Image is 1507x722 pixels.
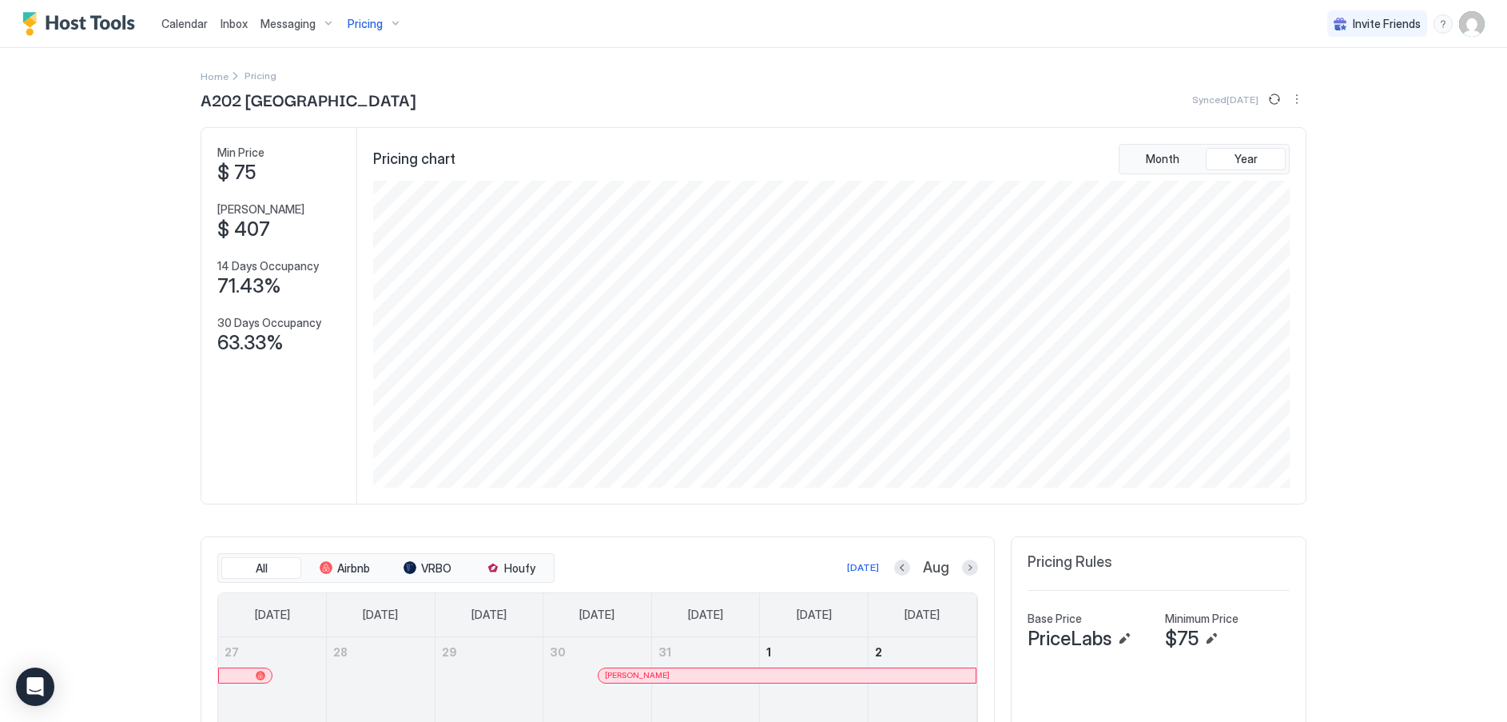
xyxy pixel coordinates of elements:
span: [DATE] [905,608,940,622]
div: tab-group [1119,144,1290,174]
div: [PERSON_NAME] [605,670,969,680]
span: 71.43% [217,274,281,298]
span: 28 [333,645,348,659]
span: Year [1235,152,1258,166]
a: July 31, 2025 [652,637,760,667]
a: Friday [781,593,848,636]
span: [DATE] [688,608,723,622]
a: July 28, 2025 [327,637,435,667]
span: Houfy [504,561,535,576]
span: VRBO [421,561,451,576]
button: Previous month [894,560,910,576]
span: [PERSON_NAME] [217,202,304,217]
span: $ 75 [217,161,256,185]
a: Sunday [239,593,306,636]
div: Open Intercom Messenger [16,668,54,706]
a: July 27, 2025 [218,637,326,667]
button: Next month [962,560,978,576]
button: Airbnb [304,557,384,580]
a: Wednesday [563,593,630,636]
span: 31 [658,645,671,659]
span: 30 Days Occupancy [217,316,321,330]
div: menu [1433,14,1453,34]
span: [PERSON_NAME] [605,670,670,680]
span: $ 407 [217,217,270,241]
span: 29 [442,645,457,659]
span: 2 [875,645,882,659]
span: Base Price [1028,612,1082,626]
span: 63.33% [217,331,284,355]
div: menu [1287,90,1306,109]
span: Breadcrumb [245,70,276,82]
a: Thursday [672,593,739,636]
span: PriceLabs [1028,627,1111,651]
span: 27 [225,645,239,659]
span: Min Price [217,146,264,160]
button: Year [1206,148,1286,170]
a: Home [201,67,229,84]
a: Inbox [221,15,248,32]
span: Aug [923,559,949,577]
a: August 2, 2025 [869,637,976,667]
button: Sync prices [1265,90,1284,109]
span: [DATE] [579,608,614,622]
button: More options [1287,90,1306,109]
a: July 29, 2025 [435,637,543,667]
span: Pricing Rules [1028,553,1112,572]
span: [DATE] [797,608,832,622]
button: [DATE] [845,558,881,577]
a: Tuesday [455,593,523,636]
a: Calendar [161,15,208,32]
a: Monday [347,593,414,636]
div: [DATE] [847,560,879,575]
span: Pricing chart [373,150,455,169]
span: $75 [1165,627,1199,651]
a: Saturday [889,593,956,636]
button: Houfy [471,557,551,580]
a: Host Tools Logo [22,12,142,36]
span: A202 [GEOGRAPHIC_DATA] [201,87,416,111]
span: 14 Days Occupancy [217,259,319,273]
button: Edit [1115,629,1134,648]
span: Home [201,70,229,82]
span: Messaging [260,17,316,31]
div: tab-group [217,553,555,584]
span: All [256,561,268,576]
a: August 1, 2025 [760,637,868,667]
span: Pricing [348,17,383,31]
div: User profile [1459,11,1485,37]
span: 1 [766,645,771,659]
span: Airbnb [337,561,370,576]
span: Minimum Price [1165,612,1239,626]
span: [DATE] [471,608,507,622]
span: Calendar [161,17,208,30]
a: July 30, 2025 [543,637,651,667]
span: Inbox [221,17,248,30]
span: Synced [DATE] [1192,94,1258,106]
span: Invite Friends [1353,17,1421,31]
span: 30 [550,645,566,659]
div: Breadcrumb [201,67,229,84]
span: Month [1146,152,1179,166]
button: VRBO [388,557,467,580]
button: All [221,557,301,580]
span: [DATE] [255,608,290,622]
span: [DATE] [363,608,398,622]
button: Month [1123,148,1203,170]
button: Edit [1202,629,1221,648]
